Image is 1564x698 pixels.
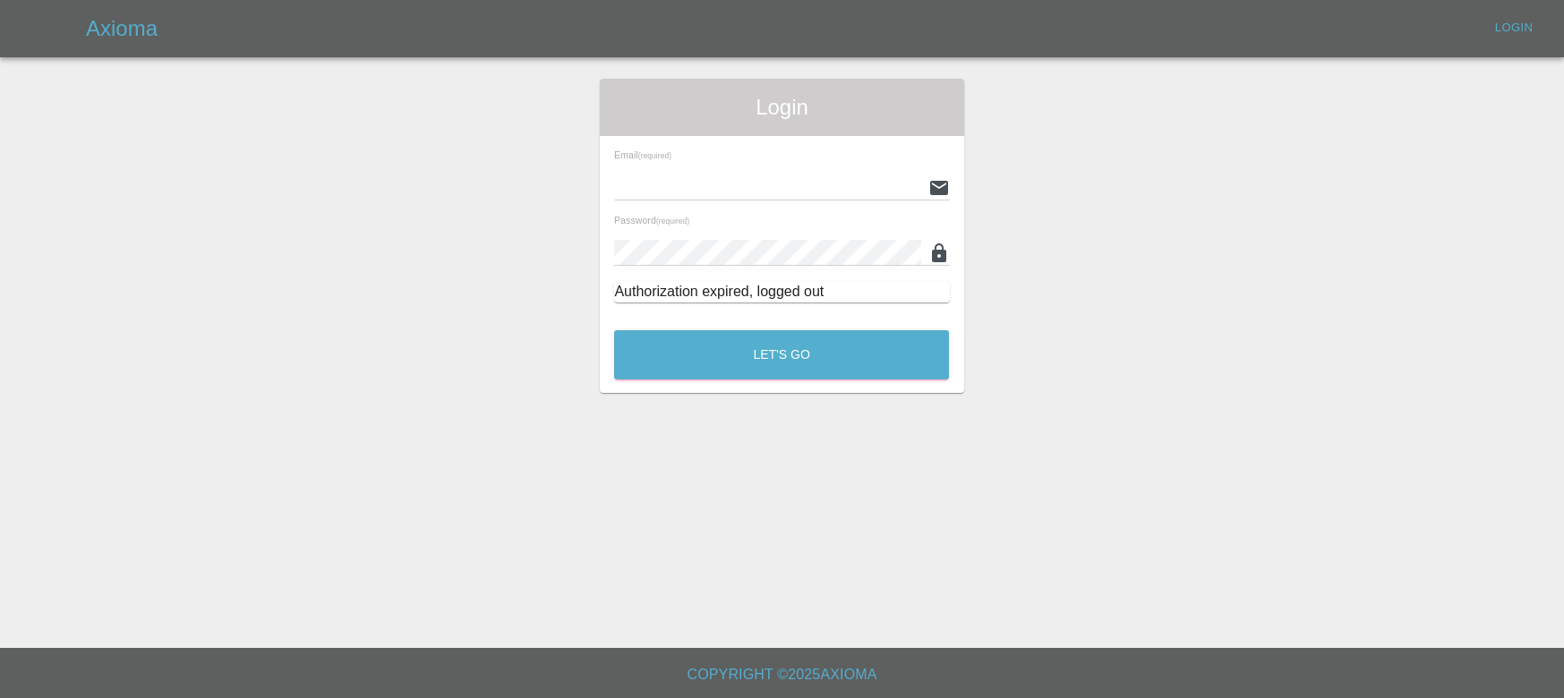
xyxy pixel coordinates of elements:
button: Let's Go [614,330,949,379]
h6: Copyright © 2025 Axioma [14,662,1550,687]
div: Authorization expired, logged out [614,281,949,302]
small: (required) [656,217,689,226]
h5: Axioma [86,14,158,43]
small: (required) [638,152,671,160]
span: Email [614,149,671,160]
span: Password [614,215,689,226]
a: Login [1485,14,1543,42]
span: Login [614,93,949,122]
